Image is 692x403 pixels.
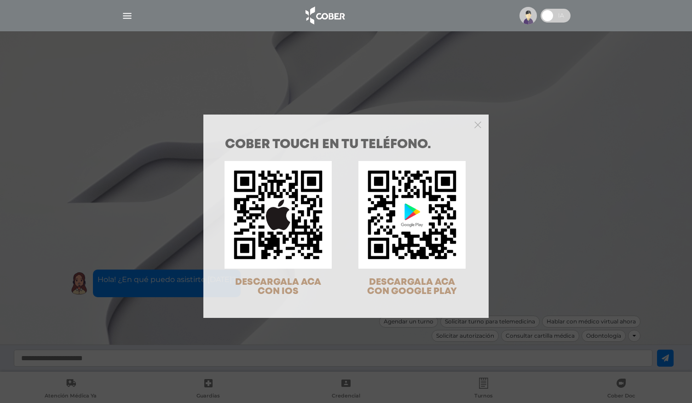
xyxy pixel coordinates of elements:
span: DESCARGALA ACA CON GOOGLE PLAY [367,278,457,296]
img: qr-code [358,161,466,268]
button: Close [474,120,481,128]
img: qr-code [225,161,332,268]
h1: COBER TOUCH en tu teléfono. [225,138,467,151]
span: DESCARGALA ACA CON IOS [235,278,321,296]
